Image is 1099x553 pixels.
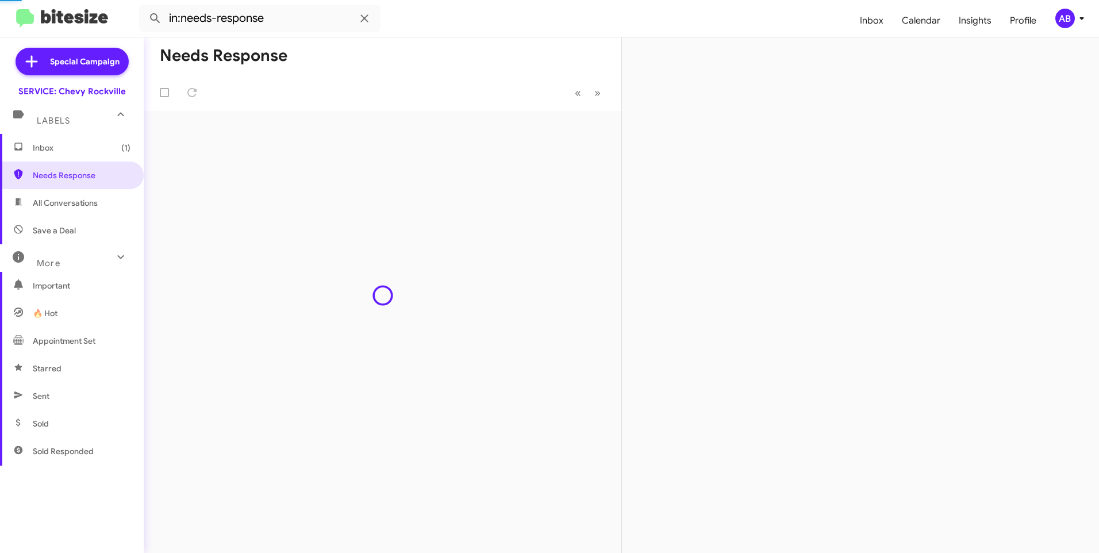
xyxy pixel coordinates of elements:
span: Labels [37,116,70,126]
span: Sold [33,418,49,429]
button: AB [1046,9,1086,28]
div: SERVICE: Chevy Rockville [18,86,126,97]
span: Appointment Set [33,335,95,347]
span: Starred [33,363,62,374]
input: Search [139,5,381,32]
h1: Needs Response [160,47,287,65]
a: Calendar [893,4,950,37]
span: Inbox [33,142,130,153]
span: More [37,258,60,268]
span: (1) [121,142,130,153]
a: Insights [950,4,1001,37]
span: Important [33,280,130,291]
a: Inbox [851,4,893,37]
span: Special Campaign [50,56,120,67]
span: Needs Response [33,170,130,181]
span: All Conversations [33,197,98,209]
button: Next [587,81,608,105]
span: Sold Responded [33,446,94,457]
a: Profile [1001,4,1046,37]
span: Sent [33,390,49,402]
nav: Page navigation example [568,81,608,105]
span: « [575,86,581,100]
span: » [594,86,601,100]
span: 🔥 Hot [33,308,57,319]
a: Special Campaign [16,48,129,75]
button: Previous [568,81,588,105]
div: AB [1055,9,1075,28]
span: Save a Deal [33,225,76,236]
